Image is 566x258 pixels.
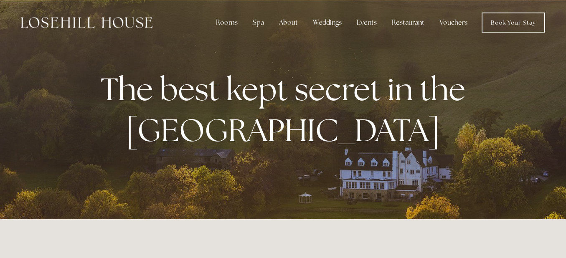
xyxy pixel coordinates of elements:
[272,14,305,31] div: About
[21,17,152,28] img: Losehill House
[385,14,431,31] div: Restaurant
[350,14,383,31] div: Events
[246,14,271,31] div: Spa
[209,14,244,31] div: Rooms
[101,68,472,150] strong: The best kept secret in the [GEOGRAPHIC_DATA]
[306,14,348,31] div: Weddings
[433,14,474,31] a: Vouchers
[482,13,545,33] a: Book Your Stay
